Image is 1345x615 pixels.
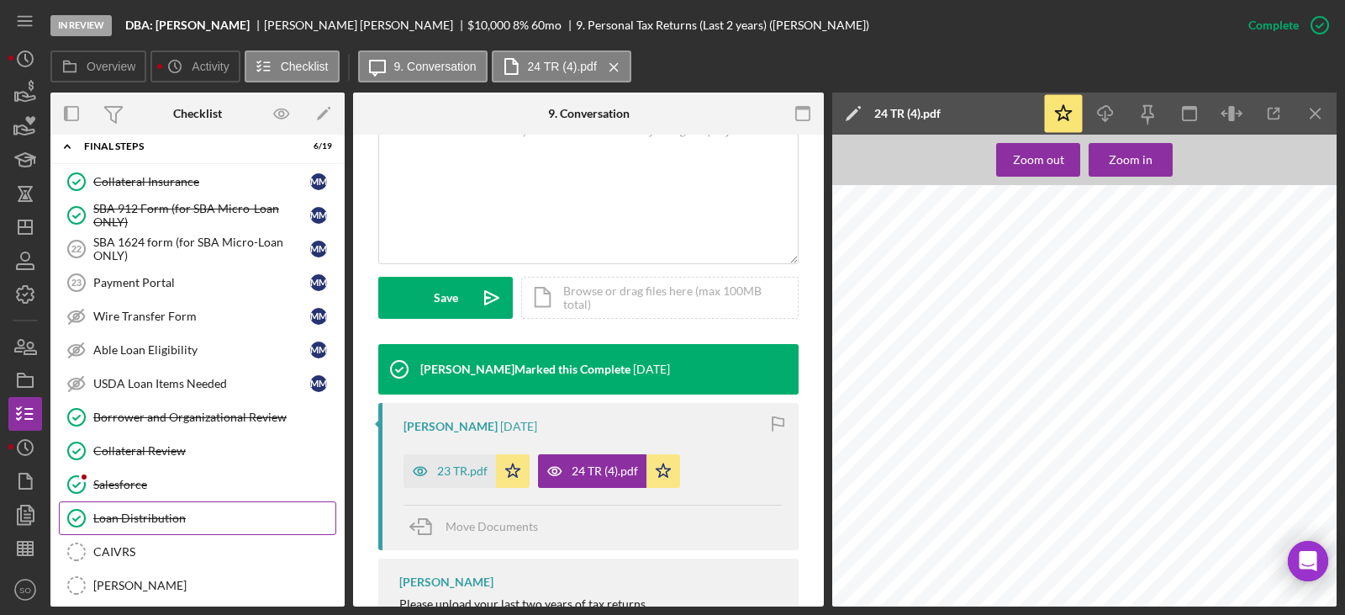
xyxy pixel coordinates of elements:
[378,277,513,319] button: Save
[93,579,335,592] div: [PERSON_NAME]
[71,278,82,288] tspan: 23
[1288,541,1328,581] div: Open Intercom Messenger
[125,19,250,32] b: DBA: [PERSON_NAME]
[59,501,336,535] a: Loan Distribution
[281,60,329,73] label: Checklist
[59,232,336,266] a: 22SBA 1624 form (for SBA Micro-Loan ONLY)MM
[1248,8,1299,42] div: Complete
[403,420,498,433] div: [PERSON_NAME]
[1109,143,1152,177] div: Zoom in
[633,363,670,376] time: 2025-10-09 16:49
[50,50,146,82] button: Overview
[59,569,336,602] a: [PERSON_NAME]
[59,434,336,468] a: Collateral Review
[310,308,327,325] div: M M
[874,107,941,120] div: 24 TR (4).pdf
[93,545,335,559] div: CAIVRS
[446,519,538,533] span: Move Documents
[93,202,310,229] div: SBA 912 Form (for SBA Micro-Loan ONLY)
[93,478,335,491] div: Salesforce
[420,363,630,376] div: [PERSON_NAME] Marked this Complete
[467,18,510,32] span: $10,000
[93,512,335,525] div: Loan Distribution
[1013,143,1064,177] div: Zoom out
[59,333,336,367] a: Able Loan EligibilityMM
[1232,8,1337,42] button: Complete
[59,400,336,434] a: Borrower and Organizational Review
[173,107,222,120] div: Checklist
[71,244,82,254] tspan: 22
[492,50,631,82] button: 24 TR (4).pdf
[93,175,310,188] div: Collateral Insurance
[358,50,488,82] button: 9. Conversation
[399,575,493,589] div: [PERSON_NAME]
[93,343,310,357] div: Able Loan Eligibility
[84,141,290,151] div: FINAL STEPS
[59,266,336,300] a: 23Payment PortalMM
[59,300,336,333] a: Wire Transfer FormMM
[403,454,530,488] button: 23 TR.pdf
[1089,143,1173,177] button: Zoom in
[245,50,340,82] button: Checklist
[59,199,336,232] a: SBA 912 Form (for SBA Micro-Loan ONLY)MM
[93,276,310,289] div: Payment Portal
[996,143,1080,177] button: Zoom out
[310,342,327,358] div: M M
[93,444,335,458] div: Collateral Review
[59,468,336,501] a: Salesforce
[531,19,562,32] div: 60 mo
[302,141,332,151] div: 6 / 19
[93,236,310,262] div: SBA 1624 form (for SBA Micro-Loan ONLY)
[310,375,327,392] div: M M
[59,165,336,199] a: Collateral InsuranceMM
[310,173,327,190] div: M M
[264,19,467,32] div: [PERSON_NAME] [PERSON_NAME]
[19,586,31,595] text: SO
[399,597,648,611] div: Please upload your last two years of tax returns.
[59,367,336,400] a: USDA Loan Items NeededMM
[93,411,335,424] div: Borrower and Organizational Review
[310,241,327,257] div: M M
[59,535,336,569] a: CAIVRS
[576,19,869,32] div: 9. Personal Tax Returns (Last 2 years) ([PERSON_NAME])
[192,60,229,73] label: Activity
[437,464,488,478] div: 23 TR.pdf
[528,60,597,73] label: 24 TR (4).pdf
[513,19,529,32] div: 8 %
[93,310,310,323] div: Wire Transfer Form
[50,15,112,36] div: In Review
[310,274,327,291] div: M M
[87,60,135,73] label: Overview
[93,377,310,390] div: USDA Loan Items Needed
[434,277,458,319] div: Save
[310,207,327,224] div: M M
[500,420,537,433] time: 2025-10-09 16:49
[548,107,630,120] div: 9. Conversation
[538,454,680,488] button: 24 TR (4).pdf
[8,573,42,607] button: SO
[572,464,638,478] div: 24 TR (4).pdf
[394,60,477,73] label: 9. Conversation
[403,506,555,548] button: Move Documents
[150,50,240,82] button: Activity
